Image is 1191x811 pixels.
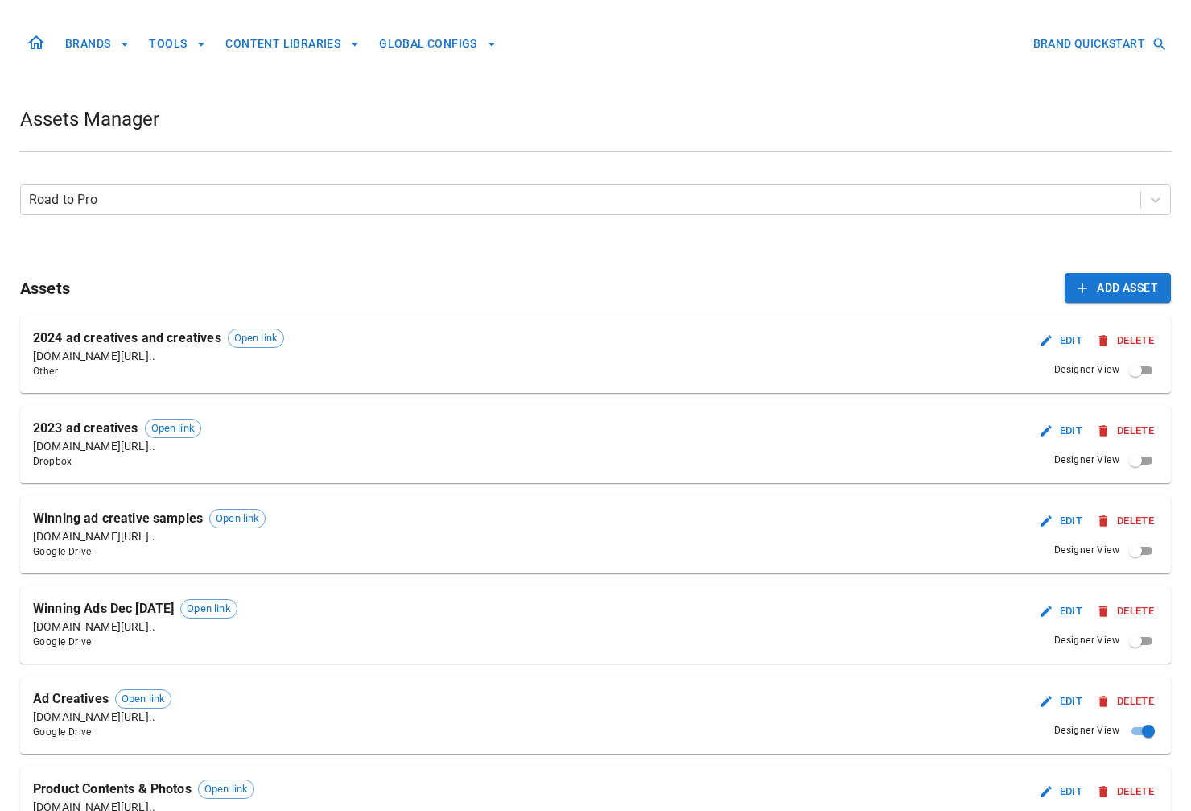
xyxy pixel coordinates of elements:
[33,635,237,651] span: Google Drive
[1094,689,1158,714] button: Delete
[33,619,237,635] p: [DOMAIN_NAME][URL]..
[1054,723,1119,739] span: Designer View
[142,29,212,59] button: TOOLS
[116,691,171,707] span: Open link
[1094,329,1158,354] button: Delete
[1036,509,1087,534] button: Edit
[33,725,171,741] span: Google Drive
[1027,29,1171,59] button: BRAND QUICKSTART
[229,330,283,346] span: Open link
[33,599,174,619] p: Winning Ads Dec [DATE]
[1054,453,1119,469] span: Designer View
[20,106,159,132] h1: Assets Manager
[33,709,171,725] p: [DOMAIN_NAME][URL]..
[228,329,284,348] div: Open link
[33,509,203,528] p: Winning ad creative samples
[33,364,284,380] span: Other
[33,528,266,544] p: [DOMAIN_NAME][URL]..
[1065,273,1171,303] button: Add Asset
[199,781,253,797] span: Open link
[180,599,237,619] div: Open link
[1036,689,1087,714] button: Edit
[33,689,109,709] p: Ad Creatives
[1036,780,1087,805] button: Edit
[1054,633,1119,649] span: Designer View
[1054,362,1119,379] span: Designer View
[210,511,265,527] span: Open link
[115,689,171,709] div: Open link
[1036,329,1087,354] button: Edit
[1094,780,1158,805] button: Delete
[145,419,201,438] div: Open link
[1094,419,1158,444] button: Delete
[33,348,284,364] p: [DOMAIN_NAME][URL]..
[373,29,503,59] button: GLOBAL CONFIGS
[20,275,70,301] h6: Assets
[33,419,138,438] p: 2023 ad creatives
[209,509,266,528] div: Open link
[1036,599,1087,624] button: Edit
[1094,599,1158,624] button: Delete
[146,420,200,437] span: Open link
[1054,543,1119,559] span: Designer View
[33,438,201,454] p: [DOMAIN_NAME][URL]..
[59,29,136,59] button: BRANDS
[1036,419,1087,444] button: Edit
[33,780,192,799] p: Product Contents & Photos
[33,454,201,470] span: Dropbox
[198,780,254,799] div: Open link
[33,544,266,561] span: Google Drive
[1094,509,1158,534] button: Delete
[181,601,236,617] span: Open link
[219,29,366,59] button: CONTENT LIBRARIES
[33,329,221,348] p: 2024 ad creatives and creatives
